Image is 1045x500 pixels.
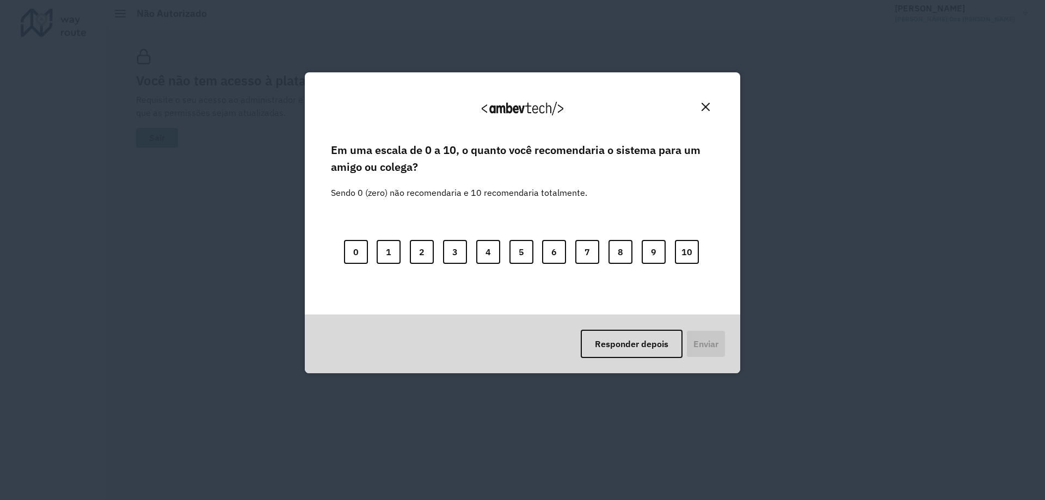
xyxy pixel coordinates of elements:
label: Em uma escala de 0 a 10, o quanto você recomendaria o sistema para um amigo ou colega? [331,142,714,175]
img: Close [702,103,710,111]
button: 3 [443,240,467,264]
label: Sendo 0 (zero) não recomendaria e 10 recomendaria totalmente. [331,173,587,199]
button: Responder depois [581,330,683,358]
button: 4 [476,240,500,264]
button: Close [697,98,714,115]
button: 5 [509,240,533,264]
img: Logo Ambevtech [482,102,563,115]
button: 7 [575,240,599,264]
button: 0 [344,240,368,264]
button: 8 [608,240,632,264]
button: 1 [377,240,401,264]
button: 10 [675,240,699,264]
button: 9 [642,240,666,264]
button: 6 [542,240,566,264]
button: 2 [410,240,434,264]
